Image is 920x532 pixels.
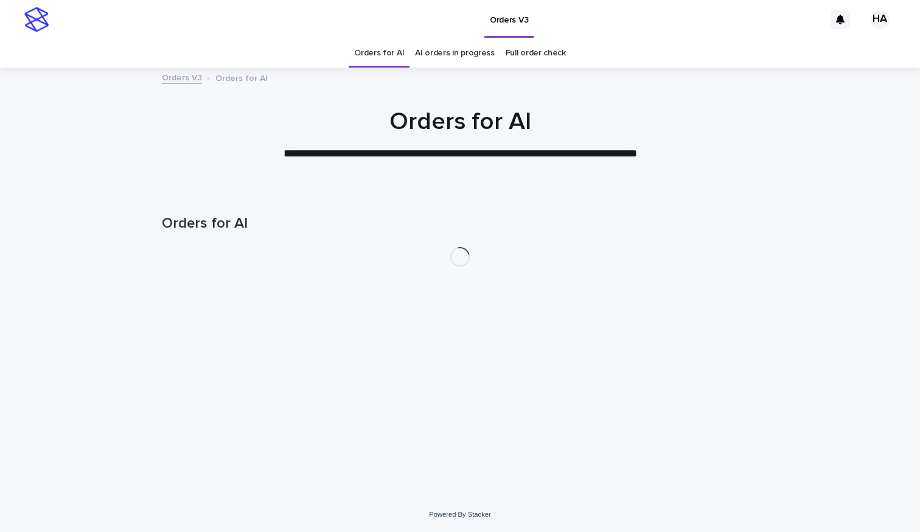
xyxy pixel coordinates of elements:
[215,71,268,84] p: Orders for AI
[24,7,49,32] img: stacker-logo-s-only.png
[162,215,758,233] h1: Orders for AI
[429,511,490,518] a: Powered By Stacker
[506,39,566,68] a: Full order check
[162,107,758,136] h1: Orders for AI
[415,39,495,68] a: AI orders in progress
[162,70,202,84] a: Orders V3
[870,10,890,29] div: HA
[354,39,404,68] a: Orders for AI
